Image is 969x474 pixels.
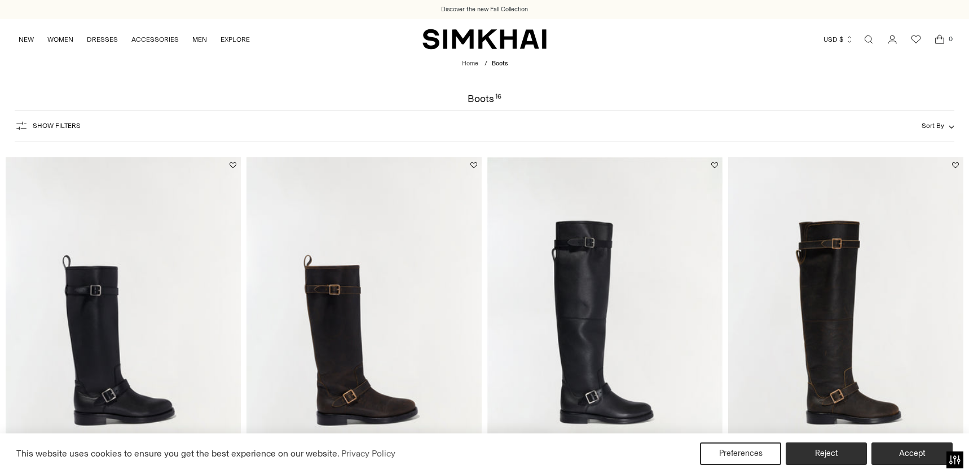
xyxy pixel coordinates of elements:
button: Preferences [700,442,781,465]
button: Show Filters [15,117,81,135]
a: Privacy Policy (opens in a new tab) [340,445,397,462]
a: WOMEN [47,27,73,52]
span: Boots [492,60,508,67]
a: DRESSES [87,27,118,52]
a: EXPLORE [221,27,250,52]
a: Open search modal [857,28,880,51]
h1: Boots [468,94,501,104]
button: Add to Wishlist [952,162,959,169]
button: Reject [786,442,867,465]
button: Add to Wishlist [711,162,718,169]
span: Sort By [922,122,944,130]
span: This website uses cookies to ensure you get the best experience on our website. [16,448,340,459]
button: Add to Wishlist [230,162,236,169]
div: / [484,59,487,69]
button: Sort By [922,119,954,132]
a: ACCESSORIES [131,27,179,52]
button: USD $ [823,27,853,52]
a: Wishlist [905,28,927,51]
a: MEN [192,27,207,52]
iframe: Sign Up via Text for Offers [9,431,113,465]
button: Accept [871,442,953,465]
a: Open cart modal [928,28,951,51]
div: 16 [495,94,501,104]
a: Go to the account page [881,28,904,51]
span: Show Filters [33,122,81,130]
a: SIMKHAI [422,28,547,50]
a: NEW [19,27,34,52]
span: 0 [945,34,955,44]
nav: breadcrumbs [462,59,508,69]
button: Add to Wishlist [470,162,477,169]
a: Home [462,60,478,67]
a: Discover the new Fall Collection [441,5,528,14]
